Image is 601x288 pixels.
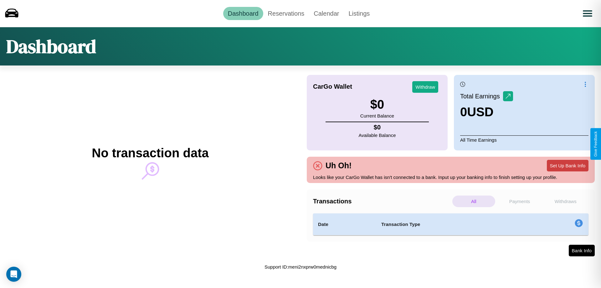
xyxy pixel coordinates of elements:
[359,124,396,131] h4: $ 0
[359,131,396,139] p: Available Balance
[318,221,371,228] h4: Date
[452,196,495,207] p: All
[313,83,352,90] h4: CarGo Wallet
[498,196,541,207] p: Payments
[460,135,588,144] p: All Time Earnings
[381,221,523,228] h4: Transaction Type
[344,7,374,20] a: Listings
[360,97,394,112] h3: $ 0
[263,7,309,20] a: Reservations
[309,7,344,20] a: Calendar
[544,196,587,207] p: Withdraws
[460,91,503,102] p: Total Earnings
[223,7,263,20] a: Dashboard
[579,5,596,22] button: Open menu
[6,267,21,282] div: Open Intercom Messenger
[547,160,588,171] button: Set Up Bank Info
[569,245,595,256] button: Bank Info
[360,112,394,120] p: Current Balance
[313,198,451,205] h4: Transactions
[92,146,208,160] h2: No transaction data
[313,213,588,235] table: simple table
[593,131,598,157] div: Give Feedback
[265,263,336,271] p: Support ID: meni2nxprw0mednicbg
[6,34,96,59] h1: Dashboard
[313,173,588,181] p: Looks like your CarGo Wallet has isn't connected to a bank. Input up your banking info to finish ...
[412,81,438,93] button: Withdraw
[460,105,513,119] h3: 0 USD
[322,161,355,170] h4: Uh Oh!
